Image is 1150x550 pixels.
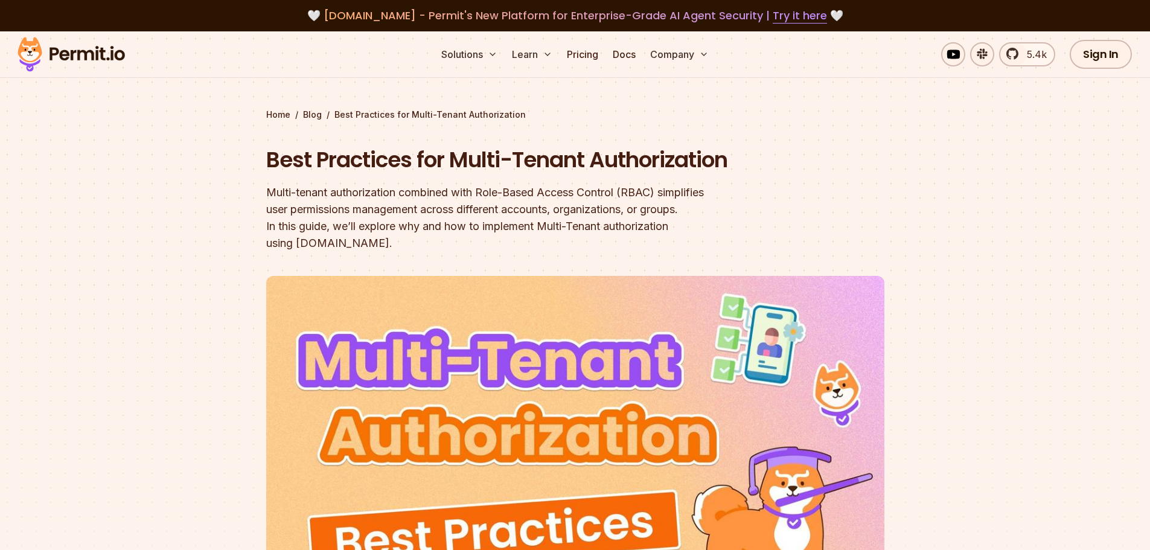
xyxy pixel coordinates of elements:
[608,42,640,66] a: Docs
[29,7,1121,24] div: 🤍 🤍
[12,34,130,75] img: Permit logo
[773,8,827,24] a: Try it here
[507,42,557,66] button: Learn
[303,109,322,121] a: Blog
[645,42,714,66] button: Company
[1020,47,1047,62] span: 5.4k
[436,42,502,66] button: Solutions
[266,109,884,121] div: / /
[266,109,290,121] a: Home
[324,8,827,23] span: [DOMAIN_NAME] - Permit's New Platform for Enterprise-Grade AI Agent Security |
[266,184,730,252] div: Multi-tenant authorization combined with Role-Based Access Control (RBAC) simplifies user permiss...
[266,145,730,175] h1: Best Practices for Multi-Tenant Authorization
[562,42,603,66] a: Pricing
[999,42,1055,66] a: 5.4k
[1070,40,1132,69] a: Sign In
